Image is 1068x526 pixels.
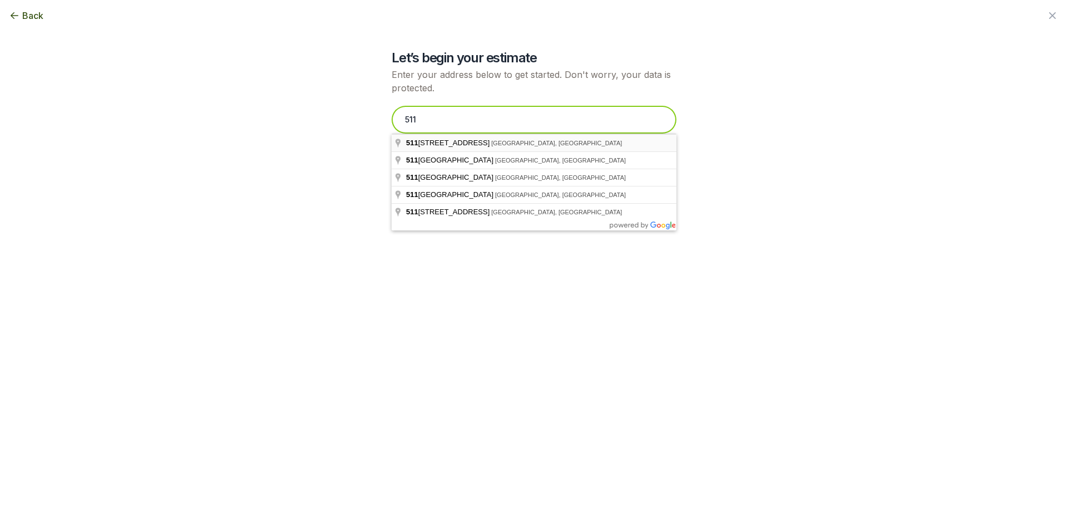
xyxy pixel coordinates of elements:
[406,190,495,199] span: [GEOGRAPHIC_DATA]
[406,208,491,216] span: [STREET_ADDRESS]
[406,156,495,164] span: [GEOGRAPHIC_DATA]
[406,139,491,147] span: [STREET_ADDRESS]
[406,156,418,164] span: 511
[9,9,43,22] button: Back
[491,140,622,146] span: [GEOGRAPHIC_DATA], [GEOGRAPHIC_DATA]
[406,208,418,216] span: 511
[392,106,676,134] input: Enter your address
[495,174,626,181] span: [GEOGRAPHIC_DATA], [GEOGRAPHIC_DATA]
[495,191,626,198] span: [GEOGRAPHIC_DATA], [GEOGRAPHIC_DATA]
[491,209,622,215] span: [GEOGRAPHIC_DATA], [GEOGRAPHIC_DATA]
[406,139,418,147] span: 511
[406,190,418,199] span: 511
[406,173,495,181] span: [GEOGRAPHIC_DATA]
[22,9,43,22] span: Back
[392,49,676,67] h2: Let’s begin your estimate
[392,68,676,95] p: Enter your address below to get started. Don't worry, your data is protected.
[406,173,418,181] span: 511
[495,157,626,164] span: [GEOGRAPHIC_DATA], [GEOGRAPHIC_DATA]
